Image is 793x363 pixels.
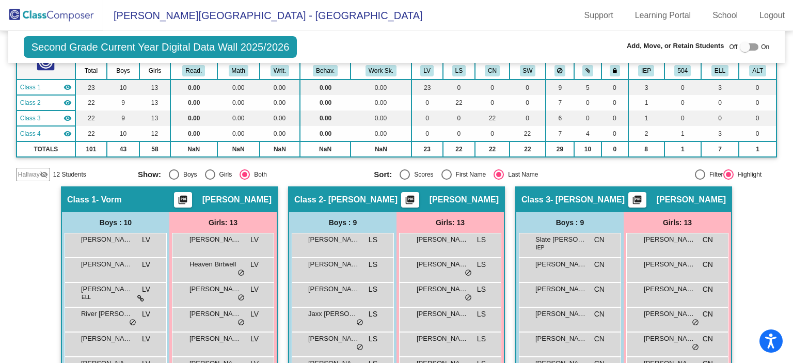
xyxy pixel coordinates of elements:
[701,95,739,111] td: 0
[644,284,695,294] span: [PERSON_NAME]
[142,309,150,320] span: LV
[174,192,192,208] button: Print Students Details
[139,141,170,157] td: 58
[17,141,75,157] td: TOTALS
[366,65,396,76] button: Work Sk.
[574,95,601,111] td: 0
[138,169,366,180] mat-radio-group: Select an option
[81,334,133,344] span: [PERSON_NAME]
[477,309,486,320] span: LS
[535,234,587,245] span: Slate [PERSON_NAME]
[510,141,546,157] td: 22
[692,319,699,327] span: do_not_disturb_alt
[624,212,731,233] div: Girls: 13
[594,234,605,245] span: CN
[107,111,139,126] td: 9
[81,259,133,270] span: [PERSON_NAME]
[443,126,475,141] td: 0
[189,234,241,245] span: [PERSON_NAME]
[75,80,107,95] td: 23
[139,95,170,111] td: 13
[411,111,443,126] td: 0
[739,95,776,111] td: 0
[308,234,360,245] span: [PERSON_NAME]
[601,95,628,111] td: 0
[701,141,739,157] td: 7
[475,95,510,111] td: 0
[323,195,398,205] span: - [PERSON_NAME]
[711,65,728,76] button: ELL
[260,141,300,157] td: NaN
[638,65,654,76] button: IEP
[229,65,248,76] button: Math
[177,195,189,209] mat-icon: picture_as_pdf
[664,141,701,157] td: 1
[510,62,546,80] th: Sam Wilwerding
[657,195,726,205] span: [PERSON_NAME]
[739,141,776,157] td: 1
[20,98,41,107] span: Class 2
[64,130,72,138] mat-icon: visibility
[182,65,205,76] button: Read.
[300,141,351,157] td: NaN
[53,170,86,179] span: 12 Students
[179,170,197,179] div: Boys
[644,234,695,245] span: [PERSON_NAME]
[139,62,170,80] th: Girls
[260,95,300,111] td: 0.00
[17,80,75,95] td: Lindsey Vorm - Vorm
[64,83,72,91] mat-icon: visibility
[107,141,139,157] td: 43
[443,80,475,95] td: 0
[644,334,695,344] span: [PERSON_NAME]
[703,284,713,295] span: CN
[64,99,72,107] mat-icon: visibility
[170,95,217,111] td: 0.00
[351,141,411,157] td: NaN
[627,41,724,51] span: Add, Move, or Retain Students
[308,284,360,294] span: [PERSON_NAME]
[574,141,601,157] td: 10
[260,111,300,126] td: 0.00
[138,170,161,179] span: Show:
[703,234,713,245] span: CN
[369,234,377,245] span: LS
[260,126,300,141] td: 0.00
[404,195,416,209] mat-icon: picture_as_pdf
[477,259,486,270] span: LS
[510,126,546,141] td: 22
[356,343,363,352] span: do_not_disturb_alt
[475,126,510,141] td: 0
[510,80,546,95] td: 0
[664,126,701,141] td: 1
[701,62,739,80] th: English Language Learner
[107,126,139,141] td: 10
[17,95,75,111] td: Leslye Schaben - Schaben
[692,343,699,352] span: do_not_disturb_alt
[664,95,701,111] td: 0
[701,80,739,95] td: 3
[477,284,486,295] span: LS
[139,111,170,126] td: 13
[96,195,121,205] span: - Vorm
[452,170,486,179] div: First Name
[250,170,267,179] div: Both
[594,284,605,295] span: CN
[475,141,510,157] td: 22
[237,294,245,302] span: do_not_disturb_alt
[465,269,472,277] span: do_not_disturb_alt
[674,65,691,76] button: 504
[443,62,475,80] th: Leslye Schaben
[751,7,793,24] a: Logout
[369,284,377,295] span: LS
[18,170,40,179] span: Hallway
[250,234,259,245] span: LV
[369,334,377,344] span: LS
[215,170,232,179] div: Girls
[40,170,48,179] mat-icon: visibility_off
[443,141,475,157] td: 22
[300,111,351,126] td: 0.00
[739,62,776,80] th: Alternate Assessment
[574,126,601,141] td: 4
[62,212,169,233] div: Boys : 10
